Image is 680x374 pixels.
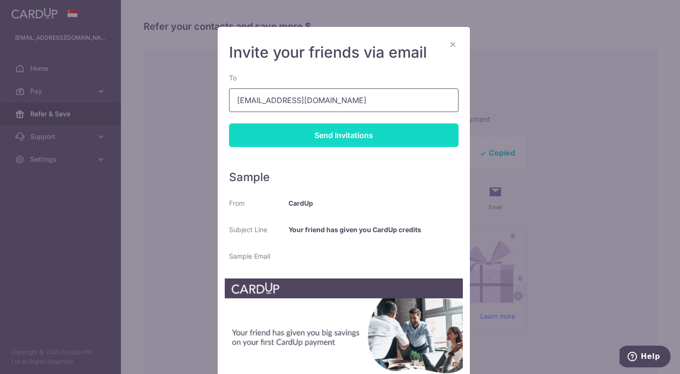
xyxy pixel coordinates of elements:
b: Your friend has given you CardUp credits [289,226,421,234]
h5: Sample [229,170,459,184]
input: E.g. john@example.com,mary@example.com [229,88,459,112]
button: × [447,38,459,50]
h4: Invite your friends via email [229,43,459,62]
label: To [229,73,237,83]
span: Help [21,7,41,15]
iframe: Opens a widget where you can find more information [620,346,671,369]
label: Subject Line [229,225,267,235]
div: Send Invitations [229,123,459,147]
b: CardUp [289,199,313,207]
label: From [229,199,245,208]
label: Sample Email [229,252,270,261]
